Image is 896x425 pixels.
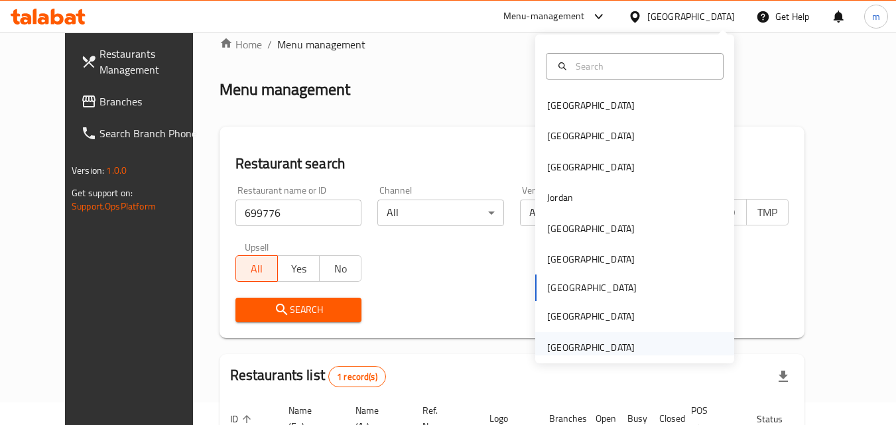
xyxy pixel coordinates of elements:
button: Search [235,298,362,322]
div: Jordan [547,190,573,205]
h2: Restaurants list [230,365,386,387]
div: [GEOGRAPHIC_DATA] [547,309,635,324]
div: [GEOGRAPHIC_DATA] [547,129,635,143]
div: [GEOGRAPHIC_DATA] [547,340,635,355]
a: Support.OpsPlatform [72,198,156,215]
div: [GEOGRAPHIC_DATA] [547,160,635,174]
input: Search [570,59,715,74]
span: m [872,9,880,24]
button: No [319,255,361,282]
div: [GEOGRAPHIC_DATA] [547,252,635,267]
span: No [325,259,356,278]
span: Branches [99,93,204,109]
span: Yes [283,259,314,278]
span: 1 record(s) [329,371,385,383]
div: Total records count [328,366,386,387]
span: TMP [752,203,783,222]
span: Search Branch Phone [99,125,204,141]
label: Upsell [245,242,269,251]
a: Branches [70,86,215,117]
button: Yes [277,255,320,282]
span: Get support on: [72,184,133,202]
span: 1.0.0 [106,162,127,179]
span: Search [246,302,352,318]
a: Home [220,36,262,52]
li: / [267,36,272,52]
span: All [241,259,273,278]
div: [GEOGRAPHIC_DATA] [547,221,635,236]
button: All [235,255,278,282]
span: Restaurants Management [99,46,204,78]
div: All [520,200,647,226]
a: Search Branch Phone [70,117,215,149]
div: [GEOGRAPHIC_DATA] [547,98,635,113]
div: [GEOGRAPHIC_DATA] [647,9,735,24]
h2: Restaurant search [235,154,789,174]
input: Search for restaurant name or ID.. [235,200,362,226]
span: Menu management [277,36,365,52]
a: Restaurants Management [70,38,215,86]
div: All [377,200,504,226]
button: TMP [746,199,789,225]
nav: breadcrumb [220,36,804,52]
div: Menu-management [503,9,585,25]
span: Version: [72,162,104,179]
h2: Menu management [220,79,350,100]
